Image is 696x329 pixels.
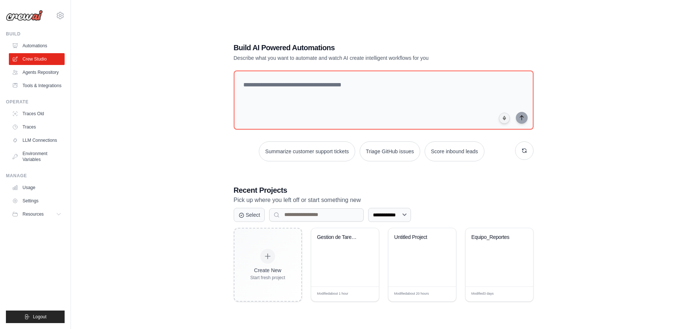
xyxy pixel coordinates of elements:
[6,10,43,21] img: Logo
[9,40,65,52] a: Automations
[515,141,534,160] button: Get new suggestions
[250,275,285,281] div: Start fresh project
[394,234,439,241] div: Untitled Project
[250,267,285,274] div: Create New
[234,54,482,62] p: Describe what you want to automate and watch AI create intelligent workflows for you
[23,211,44,217] span: Resources
[9,66,65,78] a: Agents Repository
[234,208,265,222] button: Select
[472,234,516,241] div: Equipo_Reportes
[6,311,65,323] button: Logout
[394,291,429,297] span: Modified about 20 hours
[438,291,445,297] span: Edit
[9,134,65,146] a: LLM Connections
[9,53,65,65] a: Crew Studio
[9,108,65,120] a: Traces Old
[515,291,522,297] span: Edit
[234,42,482,53] h1: Build AI Powered Automations
[317,291,349,297] span: Modified about 1 hour
[317,234,362,241] div: Gestion de Tareas - Automatizacion Completa
[6,99,65,105] div: Operate
[9,80,65,92] a: Tools & Integrations
[259,141,355,161] button: Summarize customer support tickets
[33,314,47,320] span: Logout
[234,195,534,205] p: Pick up where you left off or start something new
[9,208,65,220] button: Resources
[6,173,65,179] div: Manage
[6,31,65,37] div: Build
[9,148,65,165] a: Environment Variables
[499,113,510,124] button: Click to speak your automation idea
[9,182,65,193] a: Usage
[9,121,65,133] a: Traces
[9,195,65,207] a: Settings
[361,291,367,297] span: Edit
[234,185,534,195] h3: Recent Projects
[360,141,420,161] button: Triage GitHub issues
[425,141,484,161] button: Score inbound leads
[472,291,494,297] span: Modified 3 days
